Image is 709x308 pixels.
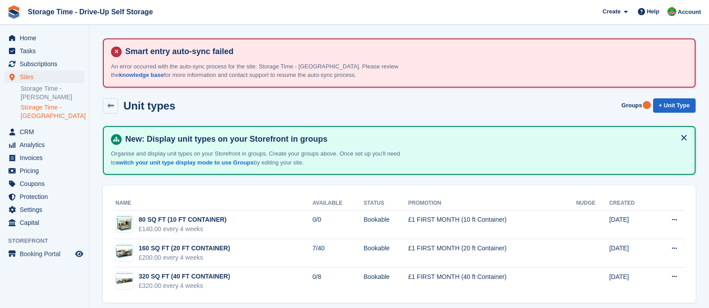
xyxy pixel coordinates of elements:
[618,98,645,113] a: Groups
[364,196,408,211] th: Status
[313,196,364,211] th: Available
[4,165,85,177] a: menu
[4,58,85,70] a: menu
[111,149,424,167] p: Organise and display unit types on your Storefront in groups. Create your groups above. Once set ...
[20,165,73,177] span: Pricing
[21,103,85,120] a: Storage Time - [GEOGRAPHIC_DATA]
[20,190,73,203] span: Protection
[123,100,175,112] h2: Unit types
[20,203,73,216] span: Settings
[74,249,85,259] a: Preview store
[4,126,85,138] a: menu
[609,239,653,268] td: [DATE]
[408,267,576,295] td: £1 FIRST MONTH (40 ft Container)
[609,267,653,295] td: [DATE]
[116,215,133,232] img: 10ft%20Container%20(80%20SQ%20FT).jpg
[4,152,85,164] a: menu
[4,139,85,151] a: menu
[408,196,576,211] th: Promotion
[609,211,653,239] td: [DATE]
[4,32,85,44] a: menu
[667,7,676,16] img: Saeed
[643,101,651,109] div: Tooltip anchor
[114,196,313,211] th: Name
[20,152,73,164] span: Invoices
[408,239,576,268] td: £1 FIRST MONTH (20 ft Container)
[4,203,85,216] a: menu
[609,196,653,211] th: Created
[4,71,85,83] a: menu
[122,134,688,144] h4: New: Display unit types on your Storefront in groups
[408,211,576,239] td: £1 FIRST MONTH (10 ft Container)
[364,239,408,268] td: Bookable
[576,196,609,211] th: Nudge
[139,224,227,234] div: £140.00 every 4 weeks
[20,139,73,151] span: Analytics
[20,248,73,260] span: Booking Portal
[20,45,73,57] span: Tasks
[139,215,227,224] div: 80 SQ FT (10 FT CONTAINER)
[653,98,696,113] a: + Unit Type
[139,272,230,281] div: 320 SQ FT (40 FT CONTAINER)
[364,211,408,239] td: Bookable
[4,216,85,229] a: menu
[122,46,688,57] h4: Smart entry auto-sync failed
[603,7,620,16] span: Create
[116,244,133,261] img: 10ft%20Container%20(80%20SQ%20FT)%20(1).jpg
[313,267,364,295] td: 0/8
[116,159,254,166] a: switch your unit type display mode to use Groups
[4,177,85,190] a: menu
[119,72,164,78] a: knowledge base
[4,45,85,57] a: menu
[4,248,85,260] a: menu
[116,272,133,289] img: 10ft%20Container%20(80%20SQ%20FT).png
[111,62,424,80] p: An error occurred with the auto-sync process for the site: Storage Time - [GEOGRAPHIC_DATA]. Plea...
[4,190,85,203] a: menu
[8,236,89,245] span: Storefront
[20,32,73,44] span: Home
[20,71,73,83] span: Sites
[7,5,21,19] img: stora-icon-8386f47178a22dfd0bd8f6a31ec36ba5ce8667c1dd55bd0f319d3a0aa187defe.svg
[678,8,701,17] span: Account
[313,211,364,239] td: 0/0
[364,267,408,295] td: Bookable
[139,244,230,253] div: 160 SQ FT (20 FT CONTAINER)
[139,253,230,262] div: £200.00 every 4 weeks
[647,7,659,16] span: Help
[24,4,157,19] a: Storage Time - Drive-Up Self Storage
[21,84,85,101] a: Storage Time - [PERSON_NAME]
[20,177,73,190] span: Coupons
[139,281,230,291] div: £320.00 every 4 weeks
[20,216,73,229] span: Capital
[20,58,73,70] span: Subscriptions
[20,126,73,138] span: CRM
[313,239,364,268] td: 7/40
